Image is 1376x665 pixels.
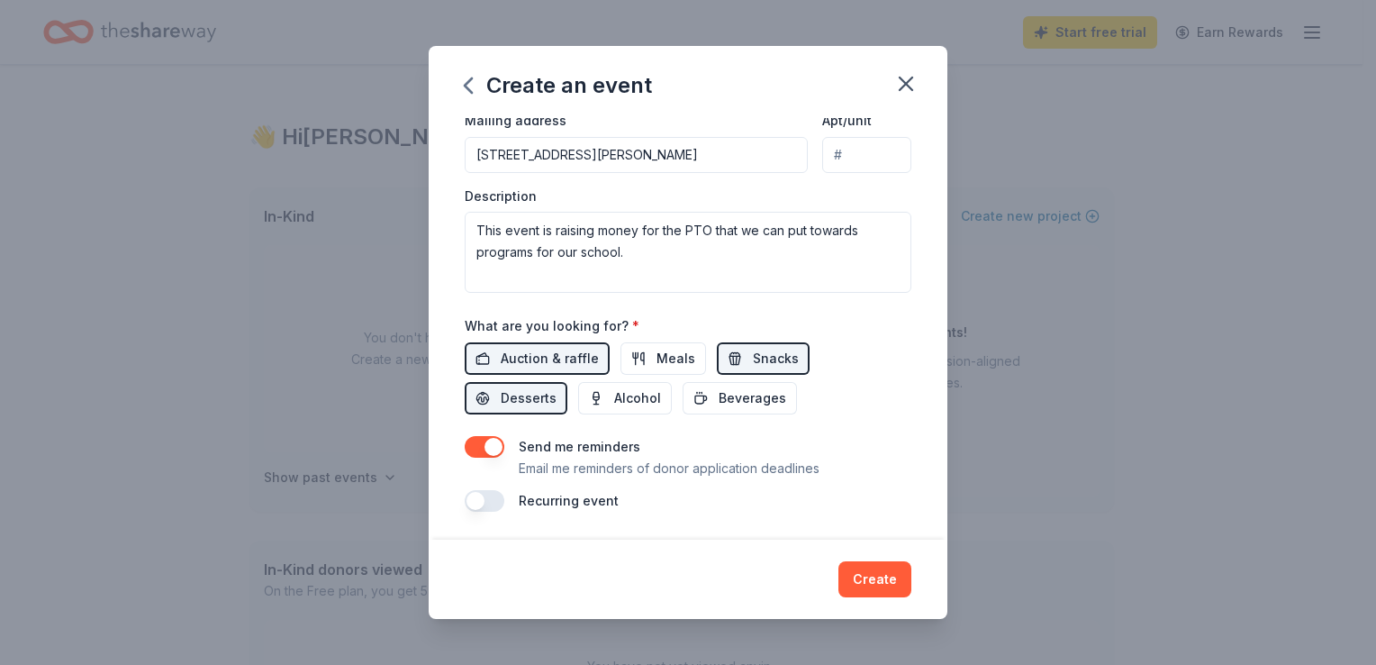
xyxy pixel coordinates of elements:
button: Desserts [465,382,567,414]
span: Auction & raffle [501,348,599,369]
textarea: This event is raising money for the PTO that we can put towards programs for our school. [465,212,911,293]
input: Enter a US address [465,137,808,173]
button: Auction & raffle [465,342,610,375]
span: Beverages [719,387,786,409]
span: Snacks [753,348,799,369]
label: Mailing address [465,112,566,130]
button: Beverages [683,382,797,414]
button: Create [838,561,911,597]
button: Alcohol [578,382,672,414]
button: Meals [620,342,706,375]
p: Email me reminders of donor application deadlines [519,458,819,479]
button: Snacks [717,342,810,375]
div: Create an event [465,71,652,100]
label: Description [465,187,537,205]
span: Alcohol [614,387,661,409]
input: # [822,137,911,173]
label: Recurring event [519,493,619,508]
label: Send me reminders [519,439,640,454]
span: Desserts [501,387,557,409]
label: What are you looking for? [465,317,639,335]
label: Apt/unit [822,112,872,130]
span: Meals [656,348,695,369]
